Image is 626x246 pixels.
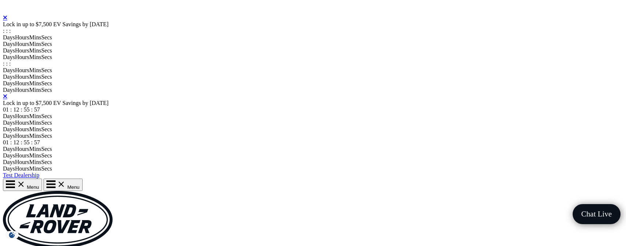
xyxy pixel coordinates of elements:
[29,80,41,86] span: Mins
[41,165,52,172] span: Secs
[15,120,29,126] span: Hours
[15,152,29,159] span: Hours
[3,113,15,119] span: Days
[15,146,29,152] span: Hours
[41,80,52,86] span: Secs
[9,60,11,67] span: :
[29,133,41,139] span: Mins
[3,87,15,93] span: Days
[29,87,41,93] span: Mins
[15,41,29,47] span: Hours
[29,74,41,80] span: Mins
[508,150,613,184] div: Welcome to Land Rover [US_STATE][GEOGRAPHIC_DATA], we are excited to meet you! Please tell us how...
[3,179,42,191] button: Open the main navigation menu
[3,165,15,172] span: Days
[3,133,15,139] span: Days
[27,184,39,190] span: Menu
[41,87,52,93] span: Secs
[34,106,40,113] span: 57
[4,231,20,239] img: Opt-Out Icon
[41,126,52,132] span: Secs
[29,165,41,172] span: Mins
[15,113,29,119] span: Hours
[6,28,7,34] span: :
[29,34,41,40] span: Mins
[15,80,29,86] span: Hours
[3,74,15,80] span: Days
[41,133,52,139] span: Secs
[24,139,30,145] span: 55
[3,159,15,165] span: Days
[41,54,52,60] span: Secs
[29,67,41,73] span: Mins
[3,21,109,27] span: Lock in up to $7,500 EV Savings by [DATE]
[20,139,22,145] span: :
[67,184,79,190] span: Menu
[41,41,52,47] span: Secs
[3,54,15,60] span: Days
[13,139,19,145] span: 12
[29,126,41,132] span: Mins
[29,120,41,126] span: Mins
[41,74,52,80] span: Secs
[3,67,15,73] span: Days
[10,139,12,145] span: :
[3,41,15,47] span: Days
[41,47,52,54] span: Secs
[15,126,29,132] span: Hours
[31,139,33,145] span: :
[15,159,29,165] span: Hours
[600,192,613,208] a: Submit
[15,54,29,60] span: Hours
[3,28,4,34] span: :
[41,120,52,126] span: Secs
[4,231,20,239] section: Click to Open Cookie Consent Modal
[31,106,33,113] span: :
[34,139,40,145] span: 57
[3,152,15,159] span: Days
[15,47,29,54] span: Hours
[29,152,41,159] span: Mins
[3,80,15,86] span: Days
[15,87,29,93] span: Hours
[3,126,15,132] span: Days
[15,74,29,80] span: Hours
[29,146,41,152] span: Mins
[3,93,7,99] a: Close
[3,47,15,54] span: Days
[41,113,52,119] span: Secs
[15,34,29,40] span: Hours
[41,146,52,152] span: Secs
[474,150,501,176] img: Agent profile photo
[3,120,15,126] span: Days
[10,106,12,113] span: :
[41,67,52,73] span: Secs
[43,179,83,191] button: Open the main navigation menu
[29,54,41,60] span: Mins
[15,165,29,172] span: Hours
[3,106,9,113] span: 01
[29,47,41,54] span: Mins
[3,172,39,178] a: Test Dealership
[29,41,41,47] span: Mins
[20,106,22,113] span: :
[41,159,52,165] span: Secs
[3,34,15,40] span: Days
[3,100,109,106] span: Lock in up to $7,500 EV Savings by [DATE]
[41,152,52,159] span: Secs
[29,113,41,119] span: Mins
[3,60,4,67] span: :
[29,159,41,165] span: Mins
[6,60,7,67] span: :
[3,146,15,152] span: Days
[3,139,9,145] span: 01
[474,192,600,208] input: Enter your message
[15,67,29,73] span: Hours
[9,28,11,34] span: :
[13,106,19,113] span: 12
[41,34,52,40] span: Secs
[3,15,7,20] a: Close
[15,133,29,139] span: Hours
[24,106,30,113] span: 55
